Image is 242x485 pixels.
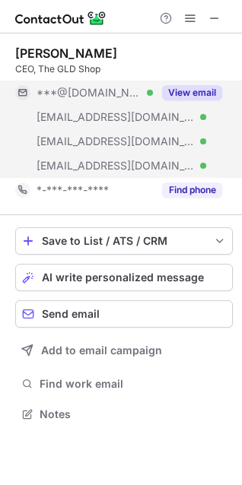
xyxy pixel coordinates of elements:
div: CEO, The GLD Shop [15,62,233,76]
span: [EMAIL_ADDRESS][DOMAIN_NAME] [37,110,195,124]
button: Send email [15,300,233,328]
button: Reveal Button [162,85,222,100]
span: AI write personalized message [42,271,204,284]
span: Send email [42,308,100,320]
img: ContactOut v5.3.10 [15,9,107,27]
span: ***@[DOMAIN_NAME] [37,86,142,100]
span: Find work email [40,377,227,391]
button: save-profile-one-click [15,227,233,255]
button: AI write personalized message [15,264,233,291]
button: Notes [15,404,233,425]
div: Save to List / ATS / CRM [42,235,206,247]
span: Notes [40,407,227,421]
span: [EMAIL_ADDRESS][DOMAIN_NAME] [37,135,195,148]
div: [PERSON_NAME] [15,46,117,61]
button: Find work email [15,373,233,395]
span: [EMAIL_ADDRESS][DOMAIN_NAME] [37,159,195,173]
span: Add to email campaign [41,344,162,357]
button: Reveal Button [162,182,222,198]
button: Add to email campaign [15,337,233,364]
